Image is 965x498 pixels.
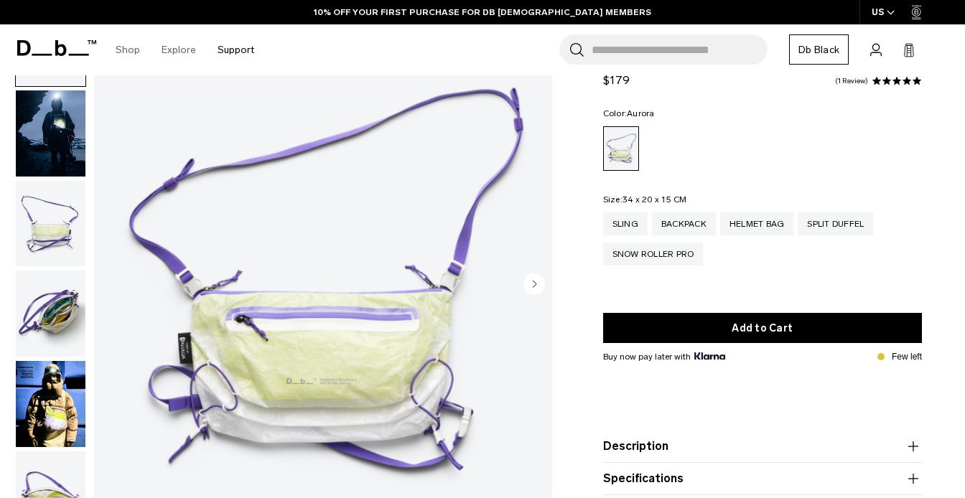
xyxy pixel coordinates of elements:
[15,90,86,177] button: Weigh_Lighter_Sling_10L_Lifestyle.png
[789,34,849,65] a: Db Black
[15,180,86,268] button: Weigh_Lighter_Sling_10L_2.png
[835,77,868,85] a: 1 reviews
[603,73,630,87] span: $179
[603,470,922,487] button: Specifications
[603,109,655,118] legend: Color:
[603,243,704,266] a: Snow Roller Pro
[314,6,651,19] a: 10% OFF YOUR FIRST PURCHASE FOR DB [DEMOGRAPHIC_DATA] MEMBERS
[523,273,545,297] button: Next slide
[16,271,85,357] img: Weigh_Lighter_Sling_10L_3.png
[603,195,687,204] legend: Size:
[16,181,85,267] img: Weigh_Lighter_Sling_10L_2.png
[652,212,716,235] a: Backpack
[16,90,85,177] img: Weigh_Lighter_Sling_10L_Lifestyle.png
[105,24,265,75] nav: Main Navigation
[116,24,140,75] a: Shop
[15,270,86,357] button: Weigh_Lighter_Sling_10L_3.png
[15,360,86,448] button: Weigh Lighter Sling 10L Aurora
[16,361,85,447] img: Weigh Lighter Sling 10L Aurora
[603,438,922,455] button: Description
[162,24,196,75] a: Explore
[623,194,687,205] span: 34 x 20 x 15 CM
[798,212,873,235] a: Split Duffel
[892,350,922,363] p: Few left
[218,24,254,75] a: Support
[720,212,794,235] a: Helmet Bag
[603,126,639,171] a: Aurora
[627,108,655,118] span: Aurora
[694,352,725,360] img: {"height" => 20, "alt" => "Klarna"}
[603,313,922,343] button: Add to Cart
[603,350,725,363] span: Buy now pay later with
[603,212,648,235] a: Sling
